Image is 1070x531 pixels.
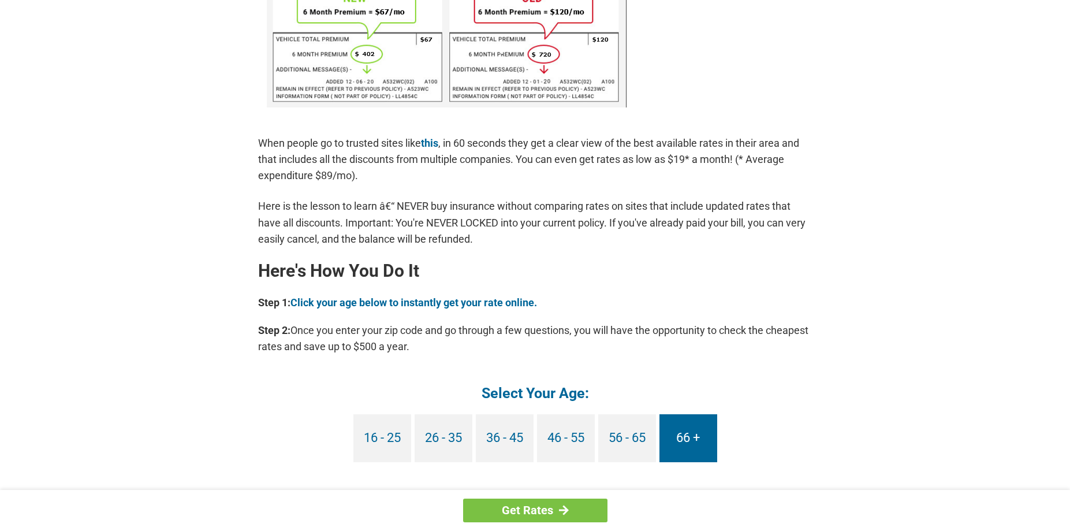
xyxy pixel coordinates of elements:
[415,414,472,462] a: 26 - 35
[463,499,607,522] a: Get Rates
[659,414,717,462] a: 66 +
[258,296,290,309] b: Step 1:
[258,135,812,184] p: When people go to trusted sites like , in 60 seconds they get a clear view of the best available ...
[421,137,438,149] a: this
[290,296,537,309] a: Click your age below to instantly get your rate online.
[258,324,290,336] b: Step 2:
[537,414,595,462] a: 46 - 55
[598,414,656,462] a: 56 - 65
[258,198,812,247] p: Here is the lesson to learn â€“ NEVER buy insurance without comparing rates on sites that include...
[258,262,812,280] h2: Here's How You Do It
[258,322,812,355] p: Once you enter your zip code and go through a few questions, you will have the opportunity to che...
[476,414,534,462] a: 36 - 45
[258,384,812,403] h4: Select Your Age:
[353,414,411,462] a: 16 - 25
